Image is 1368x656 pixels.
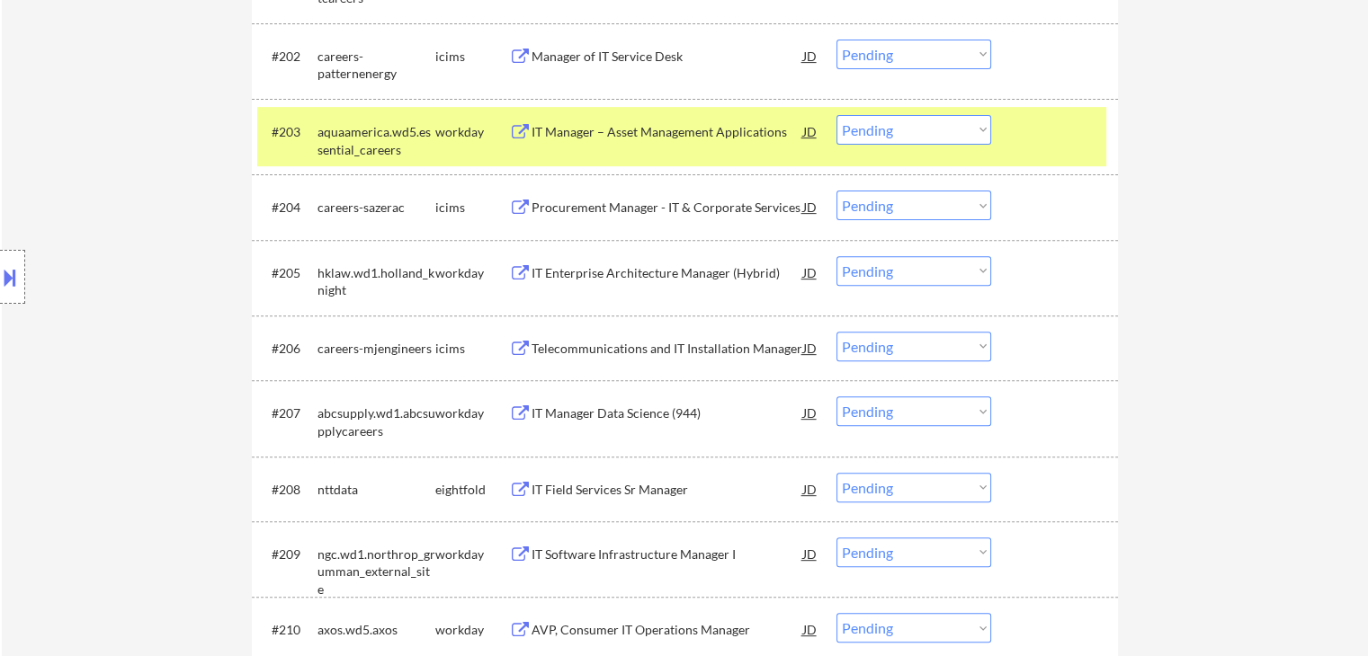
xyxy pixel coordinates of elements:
[435,404,509,422] div: workday
[532,123,803,141] div: IT Manager – Asset Management Applications
[435,545,509,563] div: workday
[317,340,435,358] div: careers-mjengineers
[801,332,819,364] div: JD
[801,613,819,645] div: JD
[435,340,509,358] div: icims
[317,123,435,158] div: aquaamerica.wd5.essential_careers
[272,545,303,563] div: #209
[801,396,819,429] div: JD
[272,481,303,499] div: #208
[532,621,803,639] div: AVP, Consumer IT Operations Manager
[801,256,819,288] div: JD
[317,48,435,83] div: careers-patternenergy
[317,481,435,499] div: nttdata
[801,191,819,223] div: JD
[272,48,303,66] div: #202
[532,481,803,499] div: IT Field Services Sr Manager
[435,123,509,141] div: workday
[435,264,509,282] div: workday
[272,621,303,639] div: #210
[532,264,803,282] div: IT Enterprise Architecture Manager (Hybrid)
[435,199,509,217] div: icims
[801,40,819,72] div: JD
[435,481,509,499] div: eightfold
[317,264,435,299] div: hklaw.wd1.holland_knight
[317,621,435,639] div: axos.wd5.axos
[801,115,819,147] div: JD
[317,199,435,217] div: careers-sazerac
[801,473,819,505] div: JD
[532,545,803,563] div: IT Software Infrastructure Manager I
[532,404,803,422] div: IT Manager Data Science (944)
[435,48,509,66] div: icims
[317,545,435,598] div: ngc.wd1.northrop_grumman_external_site
[532,340,803,358] div: Telecommunications and IT Installation Manager
[801,537,819,570] div: JD
[532,48,803,66] div: Manager of IT Service Desk
[532,199,803,217] div: Procurement Manager - IT & Corporate Services
[317,404,435,439] div: abcsupply.wd1.abcsupplycareers
[435,621,509,639] div: workday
